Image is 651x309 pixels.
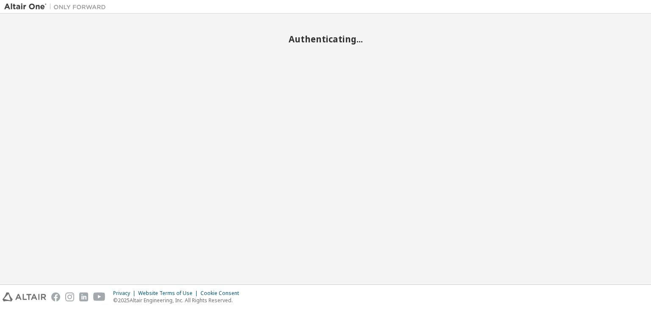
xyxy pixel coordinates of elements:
[93,292,106,301] img: youtube.svg
[4,3,110,11] img: Altair One
[79,292,88,301] img: linkedin.svg
[3,292,46,301] img: altair_logo.svg
[113,290,138,297] div: Privacy
[113,297,244,304] p: © 2025 Altair Engineering, Inc. All Rights Reserved.
[200,290,244,297] div: Cookie Consent
[65,292,74,301] img: instagram.svg
[51,292,60,301] img: facebook.svg
[4,33,647,45] h2: Authenticating...
[138,290,200,297] div: Website Terms of Use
